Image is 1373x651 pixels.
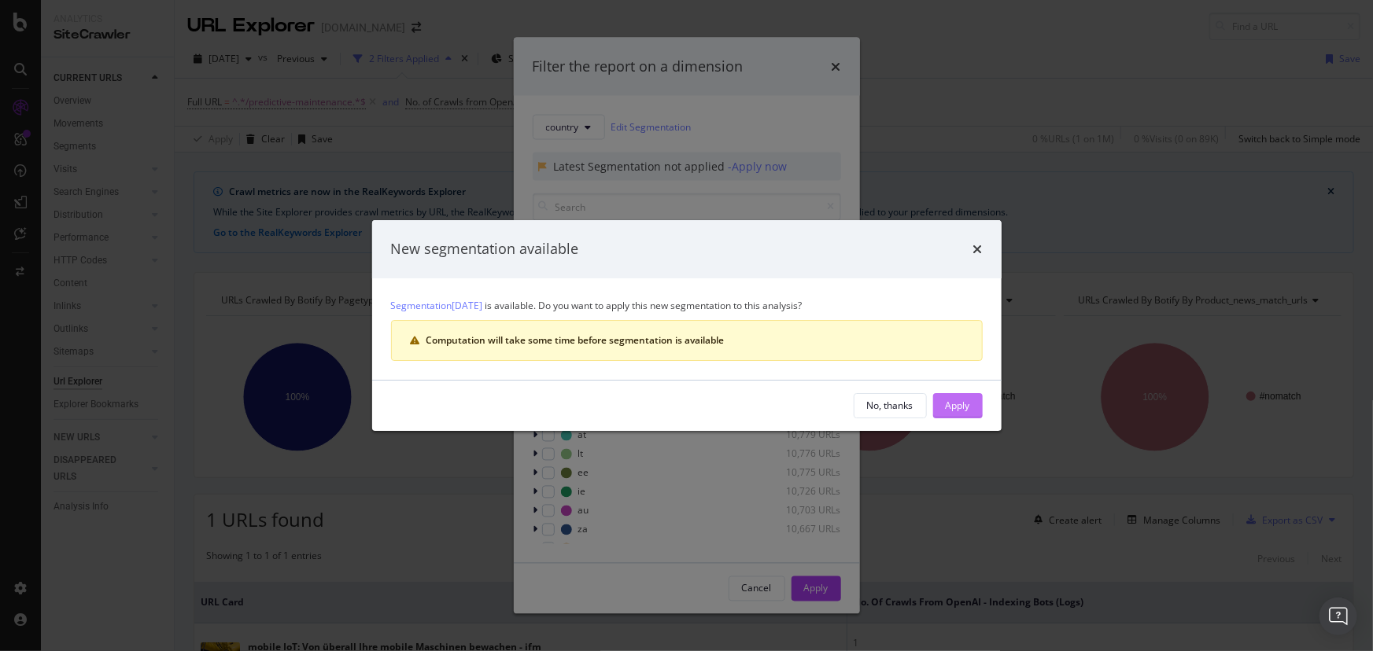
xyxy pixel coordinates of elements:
div: Computation will take some time before segmentation is available [426,333,963,348]
div: warning banner [391,320,983,361]
div: No, thanks [867,399,913,412]
div: times [973,239,983,259]
button: Apply [933,393,983,418]
a: Segmentation[DATE] [391,297,483,314]
button: No, thanks [854,393,927,418]
div: modal [372,220,1002,431]
div: New segmentation available [391,239,579,259]
div: Apply [946,399,970,412]
div: is available. Do you want to apply this new segmentation to this analysis? [372,278,1002,380]
div: Open Intercom Messenger [1319,598,1357,635]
